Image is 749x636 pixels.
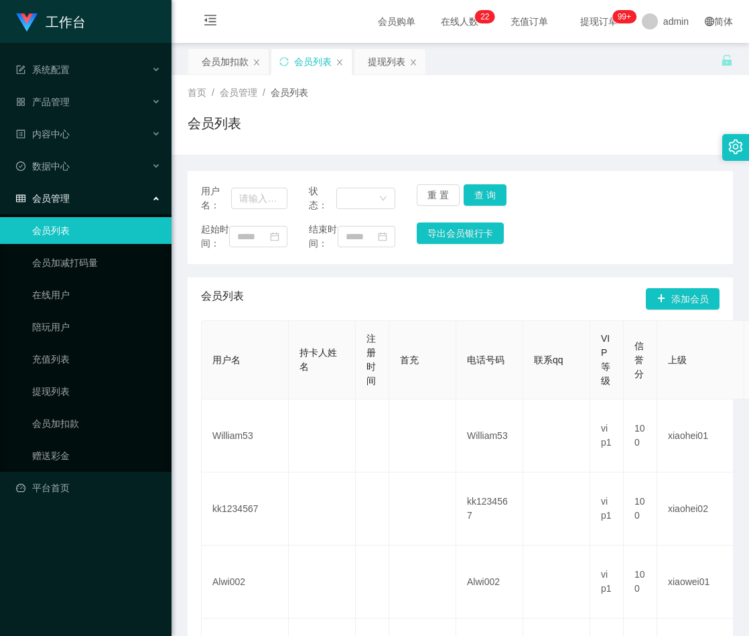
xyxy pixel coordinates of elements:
[590,546,624,619] td: vip1
[16,161,70,172] span: 数据中心
[16,193,70,204] span: 会员管理
[504,17,555,26] span: 充值订单
[705,17,714,26] i: 图标: global
[271,87,308,98] span: 会员列表
[456,399,523,472] td: William53
[309,222,337,251] span: 结束时间：
[456,546,523,619] td: Alwi002
[464,184,506,206] button: 查 询
[32,314,161,340] a: 陪玩用户
[270,232,279,241] i: 图标: calendar
[534,355,563,365] span: 联系qq
[657,472,744,546] td: xiaohei02
[202,49,249,74] div: 会员加扣款
[612,10,636,23] sup: 1044
[668,355,687,365] span: 上级
[220,87,257,98] span: 会员管理
[32,378,161,405] a: 提现列表
[253,58,261,66] i: 图标: close
[16,65,25,74] i: 图标: form
[16,194,25,203] i: 图标: table
[212,355,241,365] span: 用户名
[231,188,287,209] input: 请输入用户名
[417,184,460,206] button: 重 置
[188,87,206,98] span: 首页
[728,139,743,154] i: 图标: setting
[32,217,161,244] a: 会员列表
[294,49,332,74] div: 会员列表
[16,162,25,171] i: 图标: check-circle-o
[456,472,523,546] td: kk1234567
[378,232,387,241] i: 图标: calendar
[409,58,417,66] i: 图标: close
[485,10,490,23] p: 2
[299,347,337,372] span: 持卡人姓名
[634,340,644,379] span: 信誉分
[16,64,70,75] span: 系统配置
[16,474,161,501] a: 图标: dashboard平台首页
[309,184,336,212] span: 状态：
[46,1,86,44] h1: 工作台
[16,16,86,27] a: 工作台
[201,288,244,310] span: 会员列表
[657,546,744,619] td: xiaowei01
[624,399,657,472] td: 100
[32,442,161,469] a: 赠送彩金
[16,129,25,139] i: 图标: profile
[16,129,70,139] span: 内容中心
[336,58,344,66] i: 图标: close
[434,17,485,26] span: 在线人数
[646,288,720,310] button: 图标: plus添加会员
[32,249,161,276] a: 会员加减打码量
[212,87,214,98] span: /
[32,281,161,308] a: 在线用户
[601,333,610,386] span: VIP等级
[202,546,289,619] td: Alwi002
[573,17,624,26] span: 提现订单
[16,13,38,32] img: logo.9652507e.png
[590,472,624,546] td: vip1
[201,222,229,251] span: 起始时间：
[202,472,289,546] td: kk1234567
[624,472,657,546] td: 100
[480,10,485,23] p: 2
[379,194,387,204] i: 图标: down
[201,184,231,212] span: 用户名：
[279,57,289,66] i: 图标: sync
[475,10,494,23] sup: 22
[366,333,376,386] span: 注册时间
[202,399,289,472] td: William53
[263,87,265,98] span: /
[657,399,744,472] td: xiaohei01
[188,113,241,133] h1: 会员列表
[188,1,233,44] i: 图标: menu-fold
[721,54,733,66] i: 图标: unlock
[400,355,419,365] span: 首充
[590,399,624,472] td: vip1
[417,222,504,244] button: 导出会员银行卡
[16,97,70,107] span: 产品管理
[16,97,25,107] i: 图标: appstore-o
[624,546,657,619] td: 100
[368,49,405,74] div: 提现列表
[32,410,161,437] a: 会员加扣款
[467,355,504,365] span: 电话号码
[32,346,161,373] a: 充值列表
